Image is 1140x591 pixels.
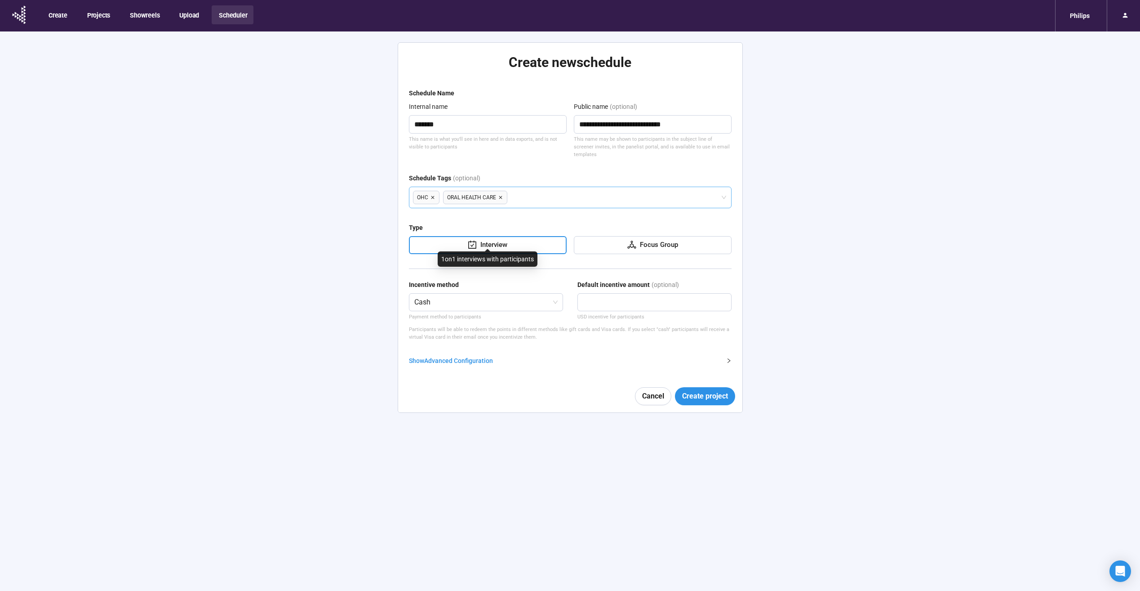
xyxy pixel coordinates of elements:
[438,251,537,267] div: 1on1 interviews with participants
[212,5,253,24] button: Scheduler
[409,88,454,98] div: Schedule Name
[172,5,205,24] button: Upload
[726,358,732,363] span: right
[409,280,459,290] div: Incentive method
[447,193,496,202] span: Oral Health Care
[642,390,664,402] span: Cancel
[409,223,423,233] div: Type
[409,173,451,183] div: Schedule Tags
[477,240,507,251] div: Interview
[123,5,166,24] button: Showreels
[409,356,732,366] div: ShowAdvanced Configuration
[627,240,636,249] span: deployment-unit
[41,5,74,24] button: Create
[577,280,650,290] div: Default incentive amount
[1065,7,1095,24] div: Philips
[610,102,637,115] div: (optional)
[409,135,567,151] div: This name is what you'll see in here and in data exports, and is not visible to participants
[1109,560,1131,582] div: Open Intercom Messenger
[409,356,721,366] div: Show Advanced Configuration
[468,240,477,249] span: carry-out
[409,313,563,321] p: Payment method to participants
[577,313,732,321] div: USD incentive for participants
[80,5,116,24] button: Projects
[409,54,732,71] h2: Create new schedule
[417,193,428,202] span: OHC
[574,135,732,159] div: This name may be shown to participants in the subject line of screener invites, in the panelist p...
[574,102,608,112] div: Public name
[682,390,728,402] span: Create project
[635,387,671,405] button: Cancel
[453,173,480,187] div: (optional)
[675,387,735,405] button: Create project
[414,294,558,311] span: Cash
[652,280,679,293] div: (optional)
[409,102,448,112] div: Internal name
[636,240,678,251] div: Focus Group
[409,326,732,341] p: Participants will be able to redeem the points in different methods like gift cards and Visa card...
